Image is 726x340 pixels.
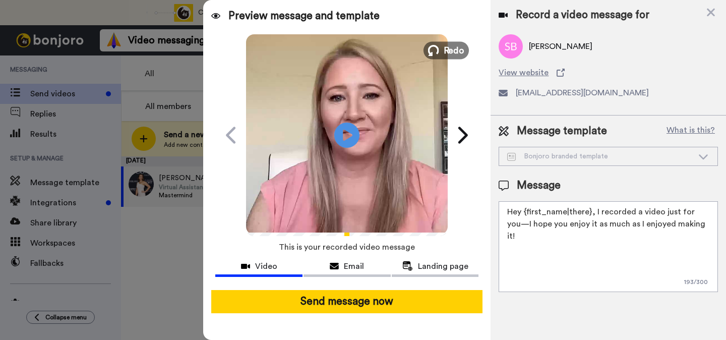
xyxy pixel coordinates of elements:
[418,260,468,272] span: Landing page
[279,236,415,258] span: This is your recorded video message
[517,178,561,193] span: Message
[516,87,649,99] span: [EMAIL_ADDRESS][DOMAIN_NAME]
[507,151,693,161] div: Bonjoro branded template
[517,124,607,139] span: Message template
[499,201,718,292] textarea: Hey {first_name|there}, I recorded a video just for you—I hope you enjoy it as much as I enjoyed ...
[663,124,718,139] button: What is this?
[211,290,482,313] button: Send message now
[344,260,364,272] span: Email
[255,260,277,272] span: Video
[507,153,516,161] img: Message-temps.svg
